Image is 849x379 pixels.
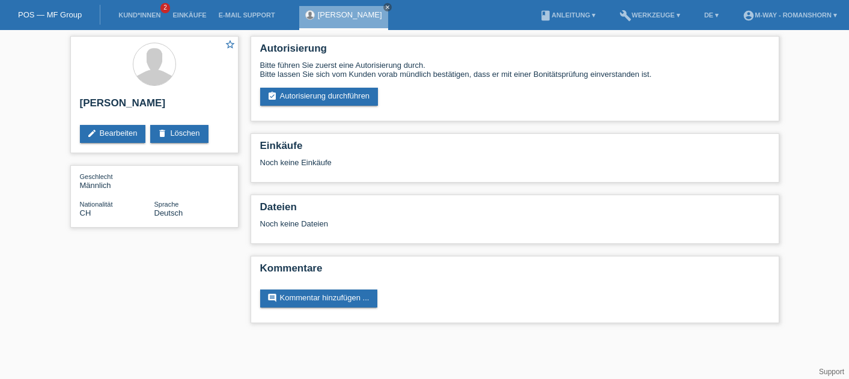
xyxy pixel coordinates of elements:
span: Deutsch [154,208,183,217]
i: book [540,10,552,22]
div: Bitte führen Sie zuerst eine Autorisierung durch. Bitte lassen Sie sich vom Kunden vorab mündlich... [260,61,770,79]
a: Kund*innen [112,11,166,19]
div: Noch keine Einkäufe [260,158,770,176]
h2: Einkäufe [260,140,770,158]
span: Geschlecht [80,173,113,180]
h2: Kommentare [260,262,770,280]
a: buildWerkzeuge ▾ [613,11,686,19]
div: Noch keine Dateien [260,219,627,228]
i: account_circle [743,10,755,22]
h2: Dateien [260,201,770,219]
span: Schweiz [80,208,91,217]
i: edit [87,129,97,138]
a: commentKommentar hinzufügen ... [260,290,378,308]
i: assignment_turned_in [267,91,277,101]
a: POS — MF Group [18,10,82,19]
a: DE ▾ [698,11,725,19]
i: delete [157,129,167,138]
i: build [619,10,631,22]
i: comment [267,293,277,303]
a: E-Mail Support [213,11,281,19]
a: Support [819,368,844,376]
a: close [383,3,392,11]
span: 2 [160,3,170,13]
a: account_circlem-way - Romanshorn ▾ [737,11,843,19]
a: deleteLöschen [150,125,208,143]
i: star_border [225,39,236,50]
a: Einkäufe [166,11,212,19]
a: bookAnleitung ▾ [534,11,601,19]
span: Sprache [154,201,179,208]
h2: [PERSON_NAME] [80,97,229,115]
a: [PERSON_NAME] [318,10,382,19]
i: close [385,4,391,10]
a: assignment_turned_inAutorisierung durchführen [260,88,379,106]
span: Nationalität [80,201,113,208]
h2: Autorisierung [260,43,770,61]
div: Männlich [80,172,154,190]
a: star_border [225,39,236,52]
a: editBearbeiten [80,125,146,143]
